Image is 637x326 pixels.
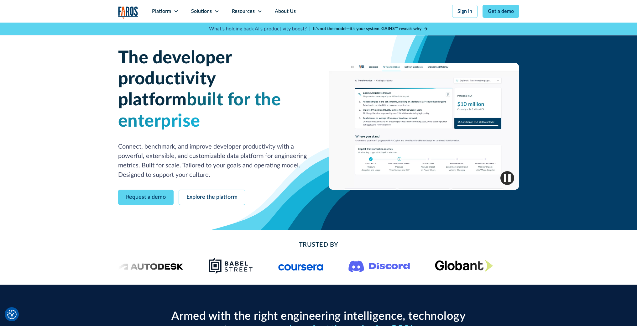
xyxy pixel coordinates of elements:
a: Explore the platform [179,190,245,205]
a: Get a demo [483,5,519,18]
img: Logo of the analytics and reporting company Faros. [118,6,138,19]
img: Logo of the online learning platform Coursera. [278,261,323,271]
img: Logo of the communication platform Discord. [348,259,410,272]
p: Connect, benchmark, and improve developer productivity with a powerful, extensible, and customiza... [118,142,309,180]
h1: The developer productivity platform [118,48,309,132]
strong: It’s not the model—it’s your system. GAINS™ reveals why [313,27,421,31]
a: home [118,6,138,19]
a: Request a demo [118,190,174,205]
span: built for the enterprise [118,91,281,130]
h2: Trusted By [168,240,469,250]
a: It’s not the model—it’s your system. GAINS™ reveals why [313,26,428,32]
img: Babel Street logo png [208,257,253,275]
div: Resources [232,8,255,15]
img: Pause video [500,171,514,185]
div: Platform [152,8,171,15]
img: Globant's logo [435,260,493,271]
div: Solutions [191,8,212,15]
img: Revisit consent button [7,310,17,319]
button: Cookie Settings [7,310,17,319]
p: What's holding back AI's productivity boost? | [209,25,311,33]
a: Sign in [452,5,478,18]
